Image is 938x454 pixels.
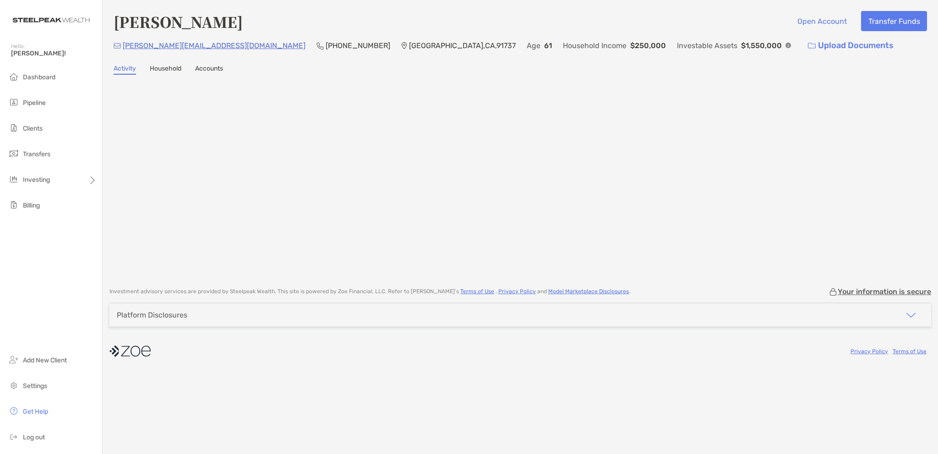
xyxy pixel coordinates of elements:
img: Info Icon [785,43,791,48]
button: Open Account [790,11,854,31]
span: Pipeline [23,99,46,107]
span: [PERSON_NAME]! [11,49,97,57]
p: [PERSON_NAME][EMAIL_ADDRESS][DOMAIN_NAME] [123,40,305,51]
span: Get Help [23,408,48,416]
img: settings icon [8,380,19,391]
h4: [PERSON_NAME] [114,11,243,32]
p: Household Income [563,40,627,51]
span: Investing [23,176,50,184]
img: Phone Icon [316,42,324,49]
img: add_new_client icon [8,354,19,365]
p: [PHONE_NUMBER] [326,40,390,51]
p: 61 [544,40,552,51]
span: Log out [23,433,45,441]
span: Clients [23,125,43,132]
img: pipeline icon [8,97,19,108]
a: Model Marketplace Disclosures [548,288,629,295]
button: Transfer Funds [861,11,927,31]
span: Add New Client [23,356,67,364]
a: Accounts [195,65,223,75]
p: Age [527,40,540,51]
img: Email Icon [114,43,121,49]
a: Household [150,65,181,75]
img: get-help icon [8,405,19,416]
img: clients icon [8,122,19,133]
img: transfers icon [8,148,19,159]
span: Settings [23,382,47,390]
img: Location Icon [401,42,407,49]
p: Investable Assets [677,40,737,51]
img: logout icon [8,431,19,442]
div: Platform Disclosures [117,311,187,319]
img: Zoe Logo [11,4,91,37]
p: Your information is secure [838,287,931,296]
a: Terms of Use [893,348,927,355]
a: Activity [114,65,136,75]
a: Upload Documents [802,36,900,55]
img: icon arrow [905,310,916,321]
a: Privacy Policy [851,348,888,355]
a: Privacy Policy [498,288,536,295]
a: Terms of Use [460,288,494,295]
img: billing icon [8,199,19,210]
span: Transfers [23,150,50,158]
img: button icon [808,43,816,49]
img: dashboard icon [8,71,19,82]
p: $1,550,000 [741,40,782,51]
span: Billing [23,202,40,209]
span: Dashboard [23,73,55,81]
p: Investment advisory services are provided by Steelpeak Wealth . This site is powered by Zoe Finan... [109,288,630,295]
p: $250,000 [630,40,666,51]
img: investing icon [8,174,19,185]
img: company logo [109,341,151,361]
p: [GEOGRAPHIC_DATA] , CA , 91737 [409,40,516,51]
